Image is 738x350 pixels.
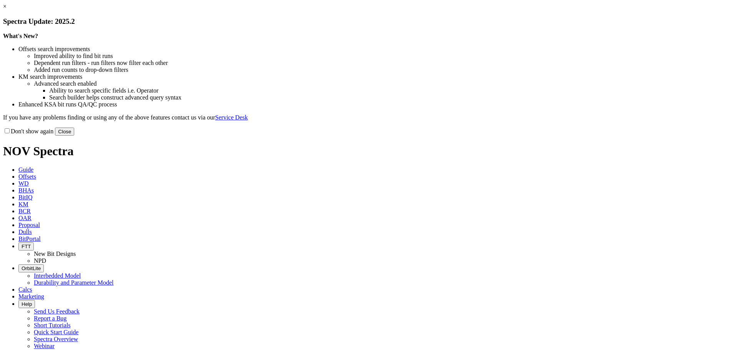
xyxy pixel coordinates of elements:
[55,128,74,136] button: Close
[22,244,31,249] span: FTT
[34,343,55,349] a: Webinar
[34,308,80,315] a: Send Us Feedback
[34,53,735,60] li: Improved ability to find bit runs
[3,128,53,134] label: Don't show again
[3,17,735,26] h3: Spectra Update: 2025.2
[18,215,32,221] span: OAR
[18,229,32,235] span: Dulls
[34,329,78,335] a: Quick Start Guide
[34,60,735,66] li: Dependent run filters - run filters now filter each other
[34,257,46,264] a: NPD
[18,166,33,173] span: Guide
[49,87,735,94] li: Ability to search specific fields i.e. Operator
[34,80,735,87] li: Advanced search enabled
[5,128,10,133] input: Don't show again
[18,101,735,108] li: Enhanced KSA bit runs QA/QC process
[18,194,32,201] span: BitIQ
[34,322,71,328] a: Short Tutorials
[34,315,66,322] a: Report a Bug
[18,73,735,80] li: KM search improvements
[18,293,44,300] span: Marketing
[49,94,735,101] li: Search builder helps construct advanced query syntax
[34,279,114,286] a: Durability and Parameter Model
[18,187,34,194] span: BHAs
[215,114,248,121] a: Service Desk
[34,66,735,73] li: Added run counts to drop-down filters
[18,208,31,214] span: BCR
[18,286,32,293] span: Calcs
[18,173,36,180] span: Offsets
[3,33,38,39] strong: What's New?
[18,201,28,207] span: KM
[3,144,735,158] h1: NOV Spectra
[34,272,81,279] a: Interbedded Model
[3,114,735,121] p: If you have any problems finding or using any of the above features contact us via our
[18,236,41,242] span: BitPortal
[18,46,735,53] li: Offsets search improvements
[22,265,41,271] span: OrbitLite
[34,336,78,342] a: Spectra Overview
[18,222,40,228] span: Proposal
[18,180,29,187] span: WD
[3,3,7,10] a: ×
[22,301,32,307] span: Help
[34,250,76,257] a: New Bit Designs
